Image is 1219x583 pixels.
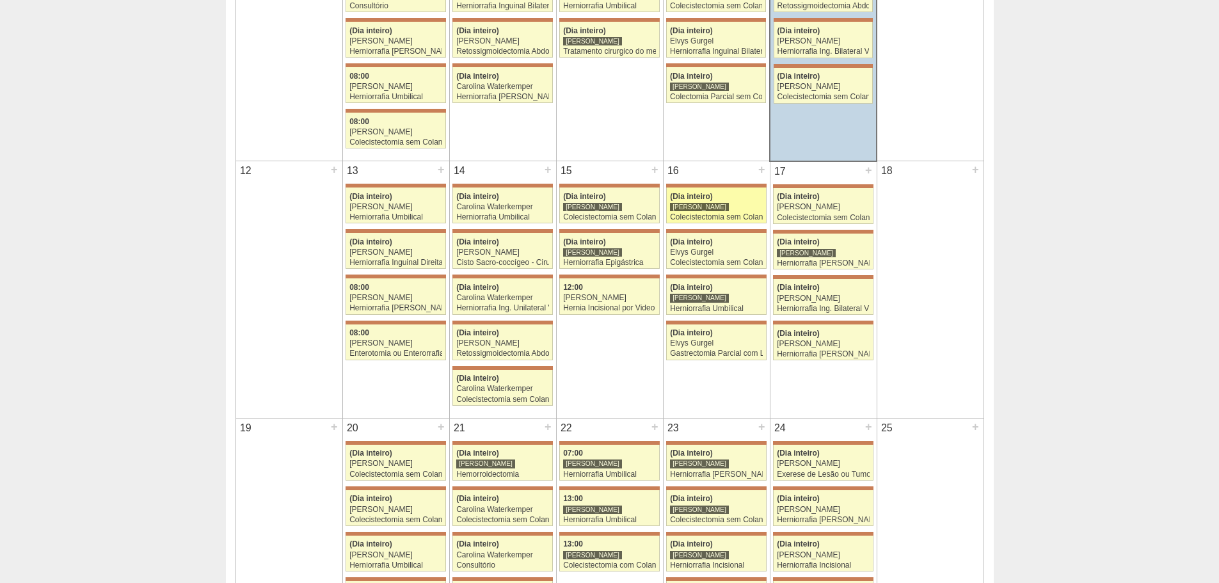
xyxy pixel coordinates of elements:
span: (Dia inteiro) [777,539,820,548]
div: Herniorrafia Umbilical [349,213,442,221]
div: [PERSON_NAME] [456,37,549,45]
div: Key: Maria Braido [666,441,766,445]
div: Elvys Gurgel [670,248,763,257]
div: Colecistectomia sem Colangiografia VL [670,259,763,267]
div: Herniorrafia Epigástrica [563,259,656,267]
div: Colecistectomia sem Colangiografia [456,516,549,524]
a: (Dia inteiro) Elvys Gurgel Colecistectomia sem Colangiografia VL [666,233,766,269]
div: [PERSON_NAME] [670,293,729,303]
div: Key: Maria Braido [452,63,552,67]
span: 08:00 [349,72,369,81]
div: Retossigmoidectomia Abdominal [777,2,870,10]
a: (Dia inteiro) [PERSON_NAME] Herniorrafia Umbilical [346,536,445,571]
a: 08:00 [PERSON_NAME] Colecistectomia sem Colangiografia VL [346,113,445,148]
a: (Dia inteiro) [PERSON_NAME] Retossigmoidectomia Abdominal [452,324,552,360]
div: 20 [343,419,363,438]
div: + [649,419,660,435]
div: Key: Maria Braido [452,275,552,278]
div: [PERSON_NAME] [349,506,442,514]
div: [PERSON_NAME] [563,36,622,46]
a: 13:00 [PERSON_NAME] Herniorrafia Umbilical [559,490,659,526]
div: Key: Maria Braido [346,109,445,113]
a: (Dia inteiro) Elvys Gurgel Gastrectomia Parcial com Linfadenectomia [666,324,766,360]
span: (Dia inteiro) [456,26,499,35]
div: + [863,162,874,179]
div: Key: Maria Braido [346,229,445,233]
div: Colecistectomia sem Colangiografia VL [670,2,762,10]
div: Herniorrafia [PERSON_NAME] [349,47,442,56]
div: 17 [770,162,790,181]
div: Key: Maria Braido [773,532,873,536]
a: (Dia inteiro) [PERSON_NAME] Herniorrafia [PERSON_NAME] [666,445,766,481]
span: (Dia inteiro) [456,328,499,337]
div: [PERSON_NAME] [349,37,442,45]
div: Herniorrafia Incisional [777,561,870,570]
span: (Dia inteiro) [456,72,499,81]
div: Key: Maria Braido [773,275,873,279]
div: Key: Maria Braido [346,275,445,278]
div: Elvys Gurgel [670,37,762,45]
div: Key: Maria Braido [452,532,552,536]
div: Key: Maria Braido [559,441,659,445]
a: (Dia inteiro) [PERSON_NAME] Herniorrafia Umbilical [666,278,766,314]
span: (Dia inteiro) [777,237,820,246]
span: (Dia inteiro) [777,494,820,503]
a: (Dia inteiro) [PERSON_NAME] Herniorrafia [PERSON_NAME] [346,22,445,58]
div: Gastrectomia Parcial com Linfadenectomia [670,349,763,358]
div: Carolina Waterkemper [456,294,549,302]
div: Key: Maria Braido [559,275,659,278]
div: Herniorrafia [PERSON_NAME] [670,470,763,479]
a: 08:00 [PERSON_NAME] Herniorrafia Umbilical [346,67,445,103]
div: Herniorrafia Umbilical [349,93,442,101]
div: [PERSON_NAME] [456,248,549,257]
div: Key: Maria Braido [666,229,766,233]
div: Herniorrafia Umbilical [456,213,549,221]
div: [PERSON_NAME] [349,203,442,211]
span: (Dia inteiro) [456,237,499,246]
a: (Dia inteiro) [PERSON_NAME] Retossigmoidectomia Abdominal [452,22,552,58]
span: (Dia inteiro) [349,449,392,458]
div: [PERSON_NAME] [777,83,870,91]
div: 14 [450,161,470,180]
span: 13:00 [563,494,583,503]
div: Retossigmoidectomia Abdominal [456,349,549,358]
div: Colecistectomia sem Colangiografia VL [670,213,763,221]
div: Key: Maria Braido [452,441,552,445]
a: (Dia inteiro) [PERSON_NAME] Colecistectomia sem Colangiografia VL [559,188,659,223]
div: Key: Maria Braido [559,229,659,233]
div: Key: Maria Braido [346,577,445,581]
div: Key: Maria Braido [666,486,766,490]
div: Key: Maria Braido [346,532,445,536]
div: Carolina Waterkemper [456,83,549,91]
span: 12:00 [563,283,583,292]
span: (Dia inteiro) [456,192,499,201]
span: (Dia inteiro) [670,328,713,337]
a: (Dia inteiro) [PERSON_NAME] Hemorroidectomia [452,445,552,481]
div: Herniorrafia Ing. Bilateral VL [777,47,870,56]
span: (Dia inteiro) [670,494,713,503]
div: Colectomia Parcial sem Colostomia [670,93,762,101]
div: Key: Maria Braido [559,18,659,22]
div: Colecistectomia sem Colangiografia VL [349,138,442,147]
a: (Dia inteiro) [PERSON_NAME] Colecistectomia sem Colangiografia VL [773,188,873,224]
span: (Dia inteiro) [456,494,499,503]
a: (Dia inteiro) Carolina Waterkemper Herniorrafia [PERSON_NAME] [452,67,552,103]
div: Herniorrafia Umbilical [670,305,763,313]
span: (Dia inteiro) [349,237,392,246]
a: (Dia inteiro) [PERSON_NAME] Herniorrafia Ing. Bilateral VL [773,279,873,315]
div: 25 [877,419,897,438]
a: 07:00 [PERSON_NAME] Herniorrafia Umbilical [559,445,659,481]
div: Exerese de Lesão ou Tumor de Pele [777,470,870,479]
a: (Dia inteiro) [PERSON_NAME] Colecistectomia sem Colangiografia VL [666,188,766,223]
div: Tratamento cirurgico do megaesofago por video [563,47,656,56]
a: (Dia inteiro) Elvys Gurgel Herniorrafia Inguinal Bilateral [666,22,766,58]
div: [PERSON_NAME] [349,294,442,302]
div: 18 [877,161,897,180]
div: Retossigmoidectomia Abdominal [456,47,549,56]
div: [PERSON_NAME] [563,550,622,560]
span: (Dia inteiro) [456,539,499,548]
span: (Dia inteiro) [670,237,713,246]
span: (Dia inteiro) [349,192,392,201]
a: (Dia inteiro) [PERSON_NAME] Herniorrafia Incisional [773,536,873,571]
a: (Dia inteiro) [PERSON_NAME] Herniorrafia Incisional [666,536,766,571]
